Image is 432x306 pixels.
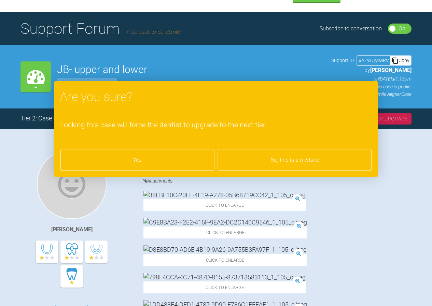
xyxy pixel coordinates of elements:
[143,245,307,254] img: D3E8BD70-AD6E-4B19-9A26-9A755B3FA97F_1_105_c.jpeg
[57,78,117,89] span: Edit Case Title
[143,281,306,293] span: Click to enlarge
[331,75,412,83] p: on [DATE] at 1:13pm
[143,191,306,199] img: 38EBF10C-20FE-4F19-A278-05B68719CC42_1_105_c.jpeg
[126,29,181,35] a: Go back to SureSmile
[54,113,378,137] div: Locking this case will force the dentist to upgrade to the next tier.
[331,66,412,75] p: by
[143,273,306,281] img: 798F4CCA-4C71-487D-8155-873713583113_1_105_c.jpeg
[60,149,214,171] div: Yes
[37,149,107,219] img: Iman Hosni
[51,225,93,234] div: [PERSON_NAME]
[143,254,307,266] span: Click to enlarge
[143,177,412,185] h4: Attachments
[347,113,412,125] div: Lock For Upgrade
[143,199,306,211] span: Click to enlarge
[54,81,378,107] div: Are you sure?
[357,57,390,64] div: # AFWQMMRV
[399,24,405,33] div: On
[20,17,181,41] h1: Support Forum
[143,218,307,227] img: C9E8BA23-F2E2-415F-9EA2-DC2C140C9546_1_105_c.jpeg
[320,24,382,33] div: Subscribe to conversation
[370,67,412,73] span: [PERSON_NAME]
[143,227,307,238] span: Click to enlarge
[390,56,411,65] div: Copy
[218,149,372,171] div: No, this is a mistake
[331,57,354,64] span: Support ID
[57,64,325,75] h2: JB- upper and lower
[20,114,83,123] div: Tier 2: Case Plan Check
